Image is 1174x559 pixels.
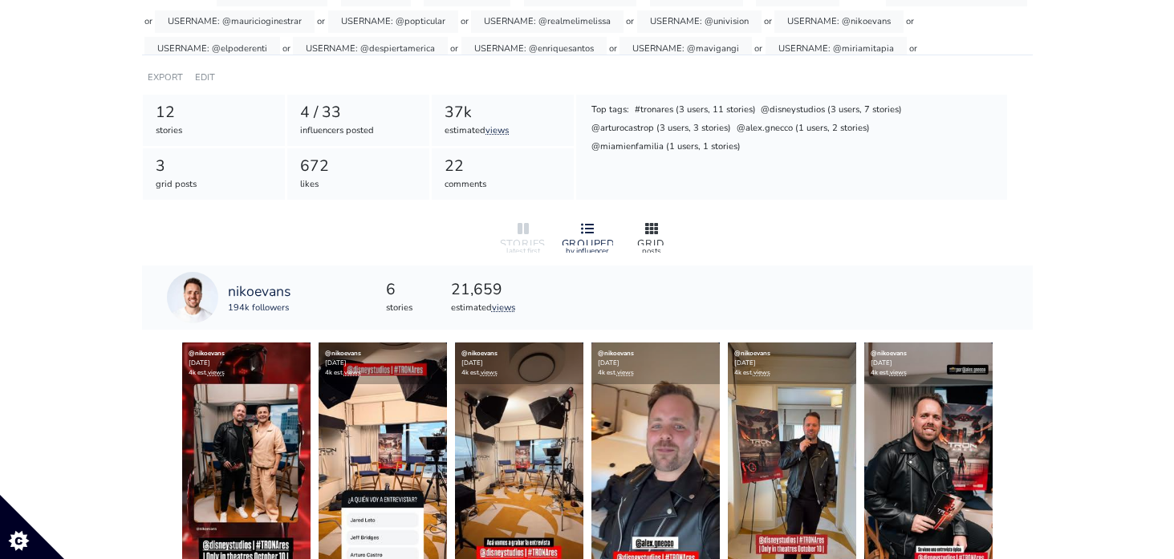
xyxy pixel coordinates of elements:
[609,37,617,60] div: or
[890,368,907,377] a: views
[864,342,993,384] div: [DATE] 4k est.
[325,349,361,358] a: @nikoevans
[485,124,509,136] a: views
[445,101,561,124] div: 37k
[471,10,624,34] div: USERNAME: @realmelimelissa
[754,37,762,60] div: or
[498,245,549,253] div: latest first
[492,302,515,314] a: views
[766,37,907,60] div: USERNAME: @miriamitapia
[481,368,498,377] a: views
[461,37,607,60] div: USERNAME: @enriquesantos
[734,349,770,358] a: @nikoevans
[228,281,290,302] a: nikoevans
[155,10,315,34] div: USERNAME: @mauricioginestrar
[386,302,412,315] div: stories
[445,124,561,138] div: estimated
[344,368,361,377] a: views
[300,124,416,138] div: influencers posted
[208,368,225,377] a: views
[156,178,272,192] div: grid posts
[735,121,871,137] div: @alex.gnecco (1 users, 2 stories)
[591,103,631,119] div: Top tags:
[626,239,677,245] div: GRID
[450,37,458,60] div: or
[461,10,469,34] div: or
[156,155,272,178] div: 3
[445,155,561,178] div: 22
[774,10,904,34] div: USERNAME: @nikoevans
[562,245,613,253] div: by influencer
[764,10,772,34] div: or
[637,10,762,34] div: USERNAME: @univision
[195,71,215,83] a: EDIT
[754,368,770,377] a: views
[498,239,549,245] div: STORIES
[906,10,914,34] div: or
[386,278,412,302] div: 6
[189,349,225,358] a: @nikoevans
[617,368,634,377] a: views
[317,10,325,34] div: or
[871,349,907,358] a: @nikoevans
[562,239,613,245] div: GROUPED
[626,245,677,253] div: posts
[319,342,447,384] div: [DATE] 4k est.
[300,101,416,124] div: 4 / 33
[300,178,416,192] div: likes
[182,342,311,384] div: [DATE] 4k est.
[293,37,448,60] div: USERNAME: @despiertamerica
[228,302,290,315] div: 194k followers
[909,37,917,60] div: or
[626,10,634,34] div: or
[144,37,280,60] div: USERNAME: @elpoderenti
[591,342,720,384] div: [DATE] 4k est.
[167,272,218,323] img: 17117000.jpg
[619,37,752,60] div: USERNAME: @mavigangi
[598,349,634,358] a: @nikoevans
[148,71,183,83] a: EXPORT
[282,37,290,60] div: or
[759,103,903,119] div: @disneystudios (3 users, 7 stories)
[455,342,583,384] div: [DATE] 4k est.
[728,342,856,384] div: [DATE] 4k est.
[591,121,733,137] div: @arturocastrop (3 users, 3 stories)
[451,278,515,302] div: 21,659
[328,10,458,34] div: USERNAME: @popticular
[144,10,152,34] div: or
[156,101,272,124] div: 12
[445,178,561,192] div: comments
[591,140,742,156] div: @miamienfamilia (1 users, 1 stories)
[300,155,416,178] div: 672
[633,103,757,119] div: #tronares (3 users, 11 stories)
[461,349,498,358] a: @nikoevans
[156,124,272,138] div: stories
[451,302,515,315] div: estimated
